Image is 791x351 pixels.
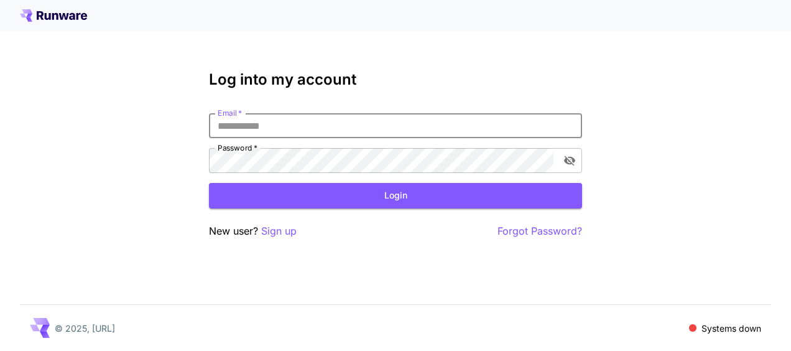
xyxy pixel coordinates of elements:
[218,108,242,118] label: Email
[701,322,761,335] p: Systems down
[209,223,297,239] p: New user?
[209,71,582,88] h3: Log into my account
[55,322,115,335] p: © 2025, [URL]
[218,143,257,153] label: Password
[261,223,297,239] button: Sign up
[497,223,582,239] button: Forgot Password?
[209,183,582,208] button: Login
[558,149,581,172] button: toggle password visibility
